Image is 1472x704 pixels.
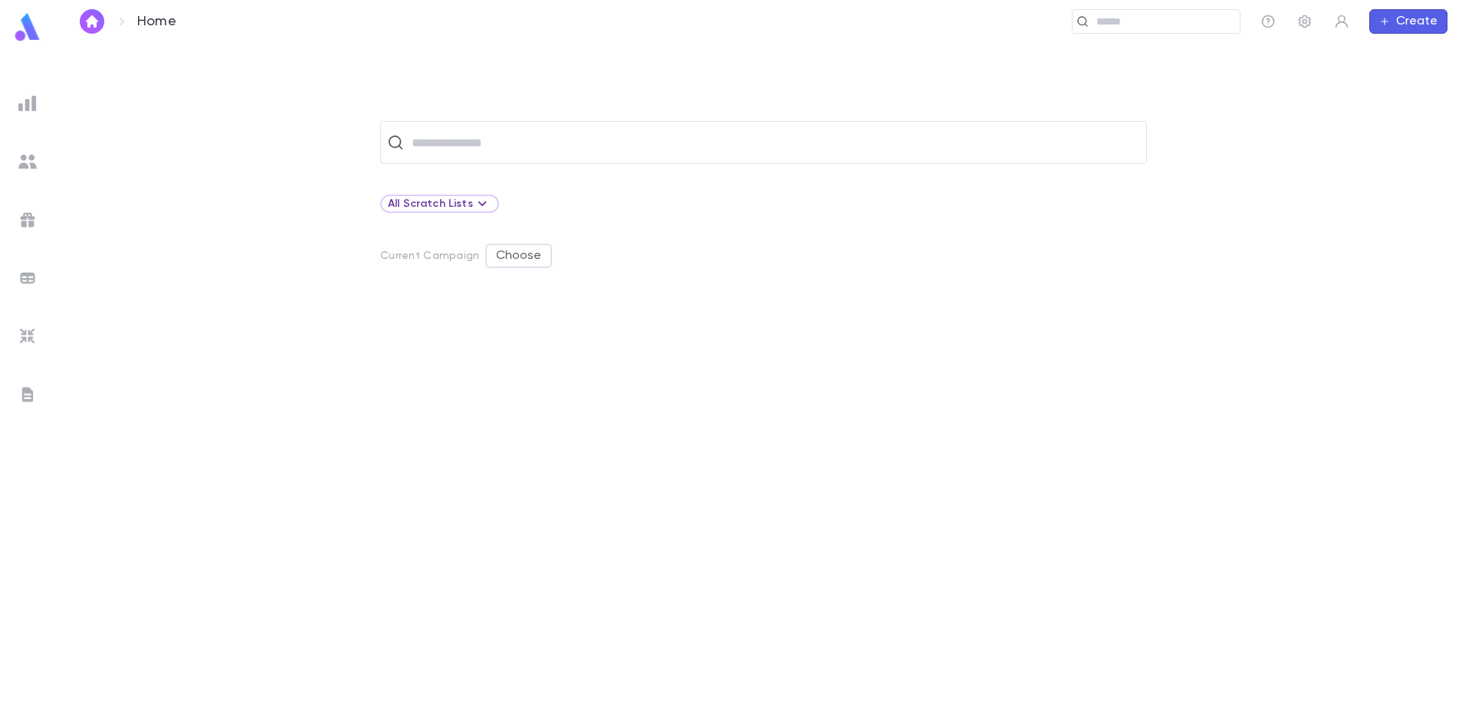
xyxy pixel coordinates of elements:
img: imports_grey.530a8a0e642e233f2baf0ef88e8c9fcb.svg [18,327,37,345]
button: Choose [485,244,552,268]
img: home_white.a664292cf8c1dea59945f0da9f25487c.svg [83,15,101,28]
div: All Scratch Lists [388,195,491,213]
p: Current Campaign [380,250,479,262]
button: Create [1369,9,1447,34]
img: batches_grey.339ca447c9d9533ef1741baa751efc33.svg [18,269,37,287]
img: letters_grey.7941b92b52307dd3b8a917253454ce1c.svg [18,385,37,404]
p: Home [137,13,176,30]
img: students_grey.60c7aba0da46da39d6d829b817ac14fc.svg [18,152,37,171]
img: campaigns_grey.99e729a5f7ee94e3726e6486bddda8f1.svg [18,211,37,229]
div: All Scratch Lists [380,195,499,213]
img: reports_grey.c525e4749d1bce6a11f5fe2a8de1b229.svg [18,94,37,113]
img: logo [12,12,43,42]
